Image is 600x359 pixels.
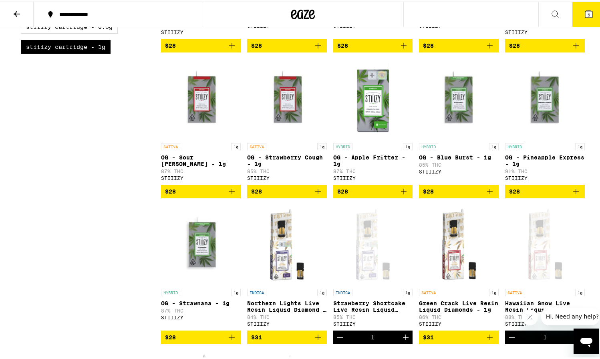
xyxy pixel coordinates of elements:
p: Hawaiian Snow Live Resin Liquid Diamonds - 1g [505,298,585,311]
p: HYBRID [161,287,180,294]
p: 85% THC [333,313,413,318]
p: 1g [575,141,585,149]
iframe: Button to launch messaging window [574,327,599,353]
p: 1g [403,141,413,149]
span: $28 [337,187,348,193]
p: SATIVA [247,141,266,149]
p: 1g [231,287,241,294]
button: Add to bag [161,183,241,197]
span: $28 [423,41,434,47]
div: STIIIZY [247,174,327,179]
img: STIIIZY - OG - Sour Tangie - 1g [161,57,241,137]
div: STIIIZY [505,174,585,179]
p: 85% THC [419,161,499,166]
p: 87% THC [333,167,413,172]
button: Decrement [333,329,347,343]
div: STIIIZY [505,28,585,33]
label: STIIIZY Cartridge - 1g [21,38,111,52]
a: Open page for Hawaiian Snow Live Resin Liquid Diamonds - 1g from STIIIZY [505,203,585,329]
span: $31 [423,333,434,339]
div: STIIIZY [161,28,241,33]
p: OG - Strawberry Cough - 1g [247,153,327,165]
span: $28 [423,187,434,193]
a: Open page for OG - Sour Tangie - 1g from STIIIZY [161,57,241,183]
p: 91% THC [505,167,585,172]
p: 1g [489,287,499,294]
div: STIIIZY [333,320,413,325]
button: Add to bag [161,37,241,51]
button: Add to bag [419,183,499,197]
button: Add to bag [505,183,585,197]
div: STIIIZY [247,320,327,325]
p: 86% THC [419,313,499,318]
div: STIIIZY [505,320,585,325]
button: Add to bag [247,37,327,51]
p: SATIVA [419,287,438,294]
p: HYBRID [505,141,524,149]
p: 1g [489,141,499,149]
a: Open page for OG - Strawberry Cough - 1g from STIIIZY [247,57,327,183]
div: STIIIZY [161,313,241,319]
a: Open page for Green Crack Live Resin Liquid Diamonds - 1g from STIIIZY [419,203,499,329]
p: 1g [317,141,327,149]
div: STIIIZY [333,174,413,179]
button: Add to bag [419,37,499,51]
div: 1 [543,333,547,339]
img: STIIIZY - OG - Blue Burst - 1g [419,57,499,137]
span: $28 [165,333,176,339]
button: Add to bag [419,329,499,343]
a: Open page for OG - Strawnana - 1g from STIIIZY [161,203,241,329]
img: STIIIZY - OG - Pineapple Express - 1g [505,57,585,137]
button: Increment [571,329,585,343]
p: INDICA [247,287,266,294]
p: 84% THC [247,313,327,318]
a: Open page for Northern Lights Live Resin Liquid Diamond - 1g from STIIIZY [247,203,327,329]
button: Add to bag [505,37,585,51]
button: Add to bag [247,183,327,197]
span: $28 [337,41,348,47]
p: OG - Strawnana - 1g [161,298,241,305]
div: STIIIZY [419,320,499,325]
p: OG - Pineapple Express - 1g [505,153,585,165]
img: STIIIZY - OG - Strawnana - 1g [161,203,241,283]
iframe: Close message [522,308,538,324]
p: Green Crack Live Resin Liquid Diamonds - 1g [419,298,499,311]
span: $28 [165,187,176,193]
p: SATIVA [505,287,524,294]
span: $31 [251,333,262,339]
span: $28 [509,187,520,193]
p: SATIVA [161,141,180,149]
p: HYBRID [333,141,352,149]
p: OG - Blue Burst - 1g [419,153,499,159]
button: Add to bag [247,329,327,343]
a: Open page for OG - Apple Fritter - 1g from STIIIZY [333,57,413,183]
p: INDICA [333,287,352,294]
span: $28 [251,187,262,193]
button: Add to bag [333,37,413,51]
button: Increment [399,329,413,343]
span: $28 [251,41,262,47]
p: 87% THC [161,167,241,172]
p: 1g [575,287,585,294]
div: 1 [371,333,374,339]
button: Add to bag [333,183,413,197]
p: 1g [317,287,327,294]
a: Open page for Strawberry Shortcake Live Resin Liquid Diamonds - 1g from STIIIZY [333,203,413,329]
p: OG - Sour [PERSON_NAME] - 1g [161,153,241,165]
p: HYBRID [419,141,438,149]
a: Open page for OG - Pineapple Express - 1g from STIIIZY [505,57,585,183]
span: 5 [588,11,590,16]
img: STIIIZY - OG - Strawberry Cough - 1g [247,57,327,137]
img: STIIIZY - Northern Lights Live Resin Liquid Diamond - 1g [247,203,327,283]
p: Northern Lights Live Resin Liquid Diamond - 1g [247,298,327,311]
a: Open page for OG - Blue Burst - 1g from STIIIZY [419,57,499,183]
img: STIIIZY - OG - Apple Fritter - 1g [333,57,413,137]
p: 87% THC [161,307,241,312]
div: STIIIZY [161,174,241,179]
p: 88% THC [505,313,585,318]
span: $28 [165,41,176,47]
button: Decrement [505,329,519,343]
span: $28 [509,41,520,47]
iframe: Message from company [541,306,599,324]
